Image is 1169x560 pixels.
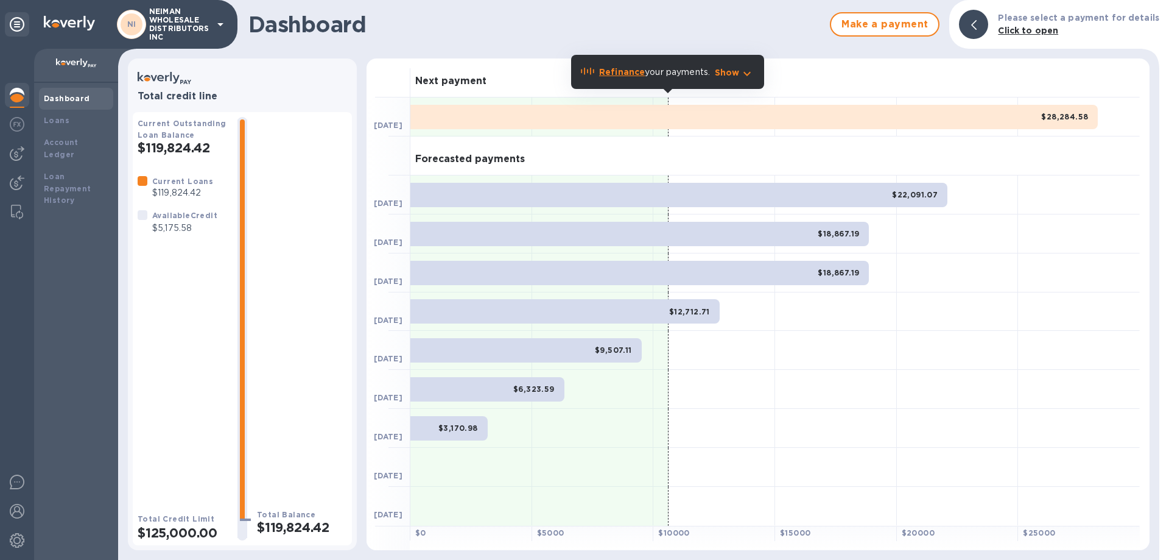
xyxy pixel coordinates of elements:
[537,528,564,537] b: $ 5000
[152,186,213,199] p: $119,824.42
[138,514,214,523] b: Total Credit Limit
[374,316,402,325] b: [DATE]
[152,177,213,186] b: Current Loans
[818,268,859,277] b: $18,867.19
[599,66,710,79] p: your payments.
[599,67,645,77] b: Refinance
[595,346,632,355] b: $9,507.11
[841,17,929,32] span: Make a payment
[513,385,555,394] b: $6,323.59
[44,94,90,103] b: Dashboard
[149,7,210,41] p: NEIMAN WHOLESALE DISTRIBUTORS INC
[374,277,402,286] b: [DATE]
[5,12,29,37] div: Unpin categories
[138,140,228,155] h2: $119,824.42
[138,525,228,541] h2: $125,000.00
[152,222,217,235] p: $5,175.58
[830,12,939,37] button: Make a payment
[374,432,402,441] b: [DATE]
[415,154,525,165] h3: Forecasted payments
[10,117,24,132] img: Foreign exchange
[902,528,935,537] b: $ 20000
[374,238,402,247] b: [DATE]
[257,520,347,535] h2: $119,824.42
[374,199,402,208] b: [DATE]
[138,119,226,140] b: Current Outstanding Loan Balance
[1023,528,1055,537] b: $ 25000
[415,76,486,87] h3: Next payment
[780,528,810,537] b: $ 15000
[715,66,740,79] p: Show
[374,393,402,402] b: [DATE]
[892,190,938,199] b: $22,091.07
[257,510,315,519] b: Total Balance
[658,528,689,537] b: $ 10000
[44,116,69,125] b: Loans
[374,471,402,480] b: [DATE]
[127,19,136,29] b: NI
[374,510,402,519] b: [DATE]
[715,66,754,79] button: Show
[152,211,217,220] b: Available Credit
[415,528,426,537] b: $ 0
[818,229,859,238] b: $18,867.19
[1041,112,1088,121] b: $28,284.58
[44,138,79,159] b: Account Ledger
[669,307,710,316] b: $12,712.71
[248,12,824,37] h1: Dashboard
[438,424,478,433] b: $3,170.98
[998,13,1159,23] b: Please select a payment for details
[374,121,402,130] b: [DATE]
[998,26,1058,35] b: Click to open
[138,91,347,102] h3: Total credit line
[374,354,402,363] b: [DATE]
[44,172,91,205] b: Loan Repayment History
[44,16,95,30] img: Logo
